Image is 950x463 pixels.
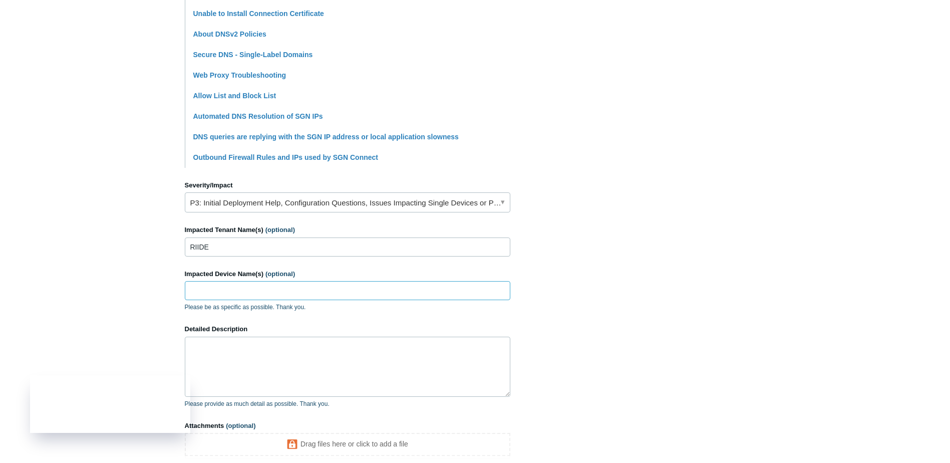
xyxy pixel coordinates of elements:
[185,303,510,312] p: Please be as specific as possible. Thank you.
[265,270,295,278] span: (optional)
[185,421,510,431] label: Attachments
[185,399,510,408] p: Please provide as much detail as possible. Thank you.
[193,30,266,38] a: About DNSv2 Policies
[193,51,313,59] a: Secure DNS - Single-Label Domains
[226,422,255,429] span: (optional)
[185,192,510,212] a: P3: Initial Deployment Help, Configuration Questions, Issues Impacting Single Devices or Past Out...
[193,133,459,141] a: DNS queries are replying with the SGN IP address or local application slowness
[185,269,510,279] label: Impacted Device Name(s)
[193,92,276,100] a: Allow List and Block List
[185,180,510,190] label: Severity/Impact
[193,71,286,79] a: Web Proxy Troubleshooting
[265,226,295,234] span: (optional)
[185,225,510,235] label: Impacted Tenant Name(s)
[193,10,324,18] a: Unable to Install Connection Certificate
[193,112,323,120] a: Automated DNS Resolution of SGN IPs
[30,375,190,433] iframe: Todyl Status
[193,153,379,161] a: Outbound Firewall Rules and IPs used by SGN Connect
[185,324,510,334] label: Detailed Description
